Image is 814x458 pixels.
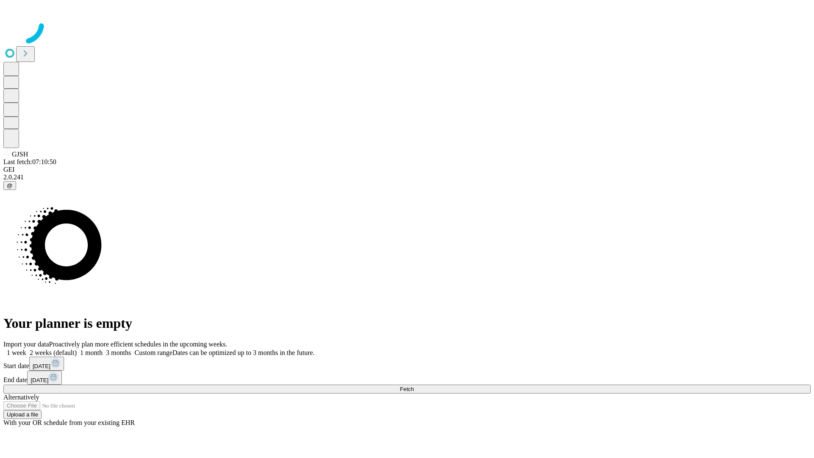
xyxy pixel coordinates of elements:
[106,349,131,356] span: 3 months
[3,341,49,348] span: Import your data
[3,173,811,181] div: 2.0.241
[3,385,811,394] button: Fetch
[7,182,13,189] span: @
[12,151,28,158] span: GJSH
[3,371,811,385] div: End date
[3,410,42,419] button: Upload a file
[30,349,77,356] span: 2 weeks (default)
[3,166,811,173] div: GEI
[3,394,39,401] span: Alternatively
[3,181,16,190] button: @
[3,419,135,426] span: With your OR schedule from your existing EHR
[29,357,64,371] button: [DATE]
[134,349,172,356] span: Custom range
[173,349,315,356] span: Dates can be optimized up to 3 months in the future.
[33,363,50,369] span: [DATE]
[3,357,811,371] div: Start date
[3,316,811,331] h1: Your planner is empty
[49,341,227,348] span: Proactively plan more efficient schedules in the upcoming weeks.
[400,386,414,392] span: Fetch
[7,349,26,356] span: 1 week
[31,377,48,383] span: [DATE]
[3,158,56,165] span: Last fetch: 07:10:50
[27,371,62,385] button: [DATE]
[80,349,103,356] span: 1 month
